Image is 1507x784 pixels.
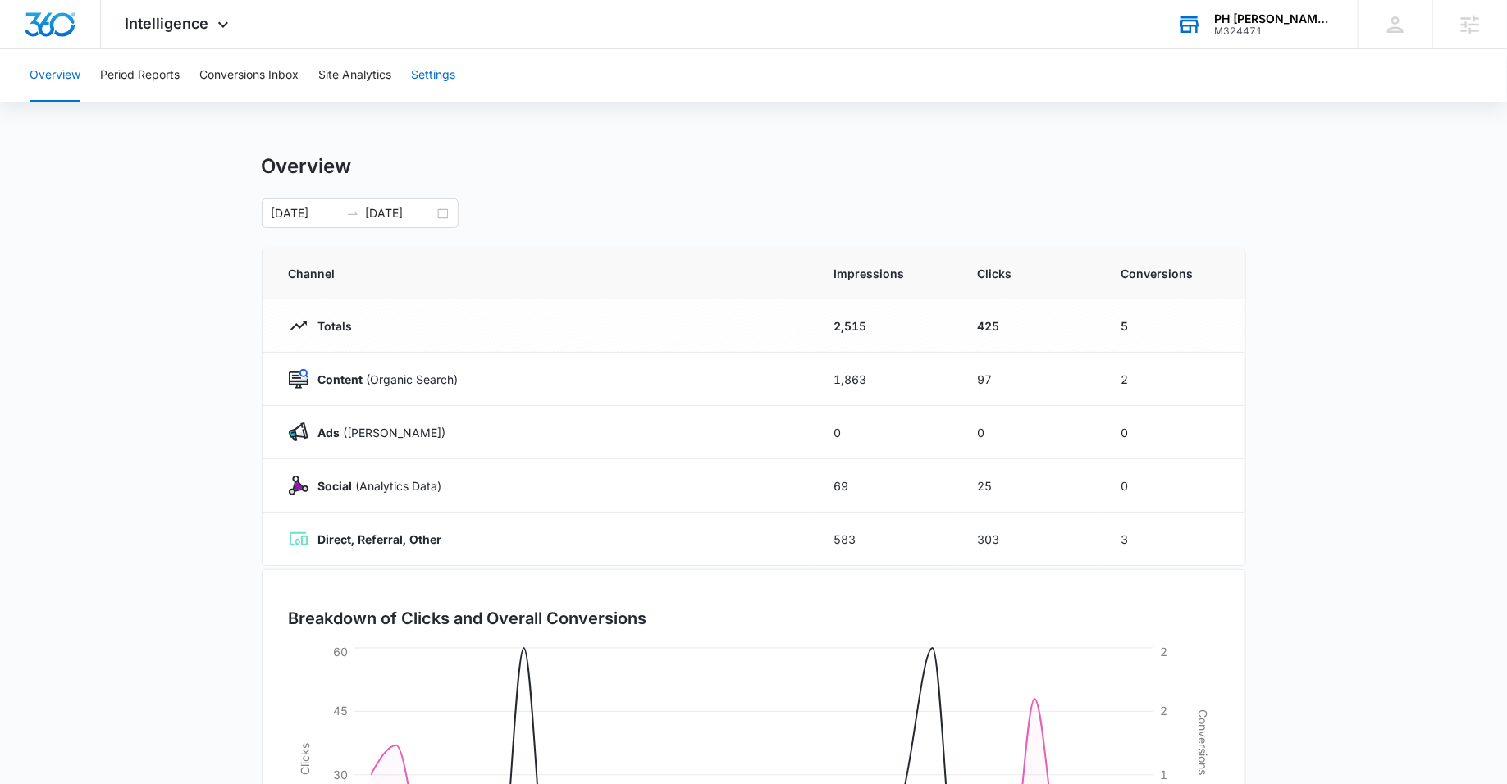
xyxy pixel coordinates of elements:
span: Clicks [978,265,1082,282]
h1: Overview [262,154,352,179]
p: (Organic Search) [308,371,459,388]
td: 1,863 [815,353,958,406]
td: 97 [958,353,1102,406]
img: tab_keywords_by_traffic_grey.svg [163,95,176,108]
tspan: 2 [1160,704,1167,718]
td: 5 [1102,299,1245,353]
td: 2 [1102,353,1245,406]
p: Totals [308,317,353,335]
h3: Breakdown of Clicks and Overall Conversions [289,606,647,631]
img: tab_domain_overview_orange.svg [44,95,57,108]
span: Conversions [1121,265,1219,282]
button: Period Reports [100,49,180,102]
td: 0 [958,406,1102,459]
td: 0 [815,406,958,459]
img: logo_orange.svg [26,26,39,39]
p: ([PERSON_NAME]) [308,424,446,441]
td: 25 [958,459,1102,513]
div: Domain Overview [62,97,147,107]
td: 425 [958,299,1102,353]
td: 2,515 [815,299,958,353]
div: account name [1214,12,1334,25]
strong: Social [318,479,353,493]
td: 0 [1102,406,1245,459]
tspan: 45 [332,704,347,718]
img: Content [289,369,308,389]
strong: Content [318,372,363,386]
td: 0 [1102,459,1245,513]
tspan: 60 [332,645,347,659]
tspan: Clicks [297,743,311,775]
input: Start date [272,204,340,222]
div: Domain: [DOMAIN_NAME] [43,43,180,56]
td: 583 [815,513,958,566]
span: Impressions [834,265,938,282]
img: Social [289,476,308,495]
div: account id [1214,25,1334,37]
td: 69 [815,459,958,513]
div: Keywords by Traffic [181,97,276,107]
strong: Direct, Referral, Other [318,532,442,546]
button: Settings [411,49,455,102]
button: Overview [30,49,80,102]
input: End date [366,204,434,222]
div: v 4.0.25 [46,26,80,39]
td: 3 [1102,513,1245,566]
span: swap-right [346,207,359,220]
img: website_grey.svg [26,43,39,56]
tspan: 2 [1160,645,1167,659]
span: Channel [289,265,795,282]
tspan: 1 [1160,768,1167,782]
tspan: Conversions [1196,709,1210,775]
strong: Ads [318,426,340,440]
span: to [346,207,359,220]
img: Ads [289,422,308,442]
span: Intelligence [126,15,209,32]
button: Conversions Inbox [199,49,299,102]
td: 303 [958,513,1102,566]
tspan: 30 [332,768,347,782]
button: Site Analytics [318,49,391,102]
p: (Analytics Data) [308,477,442,495]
